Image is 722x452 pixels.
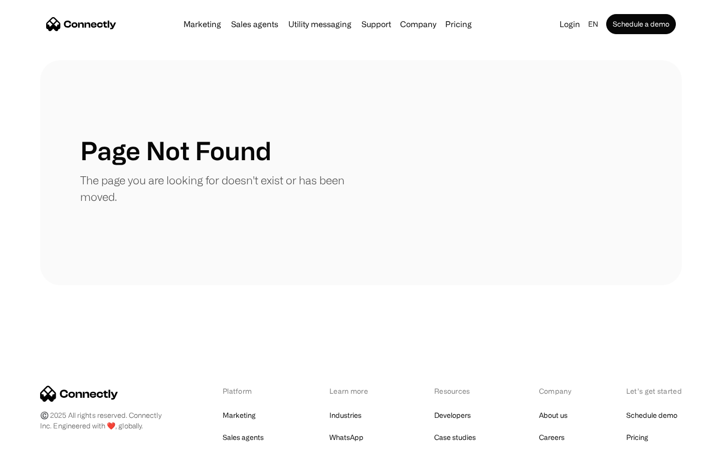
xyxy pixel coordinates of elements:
[434,430,476,444] a: Case studies
[329,430,364,444] a: WhatsApp
[400,17,436,31] div: Company
[441,20,476,28] a: Pricing
[539,430,565,444] a: Careers
[227,20,282,28] a: Sales agents
[556,17,584,31] a: Login
[626,408,677,422] a: Schedule demo
[223,408,256,422] a: Marketing
[80,136,271,166] h1: Page Not Found
[588,17,598,31] div: en
[10,433,60,448] aside: Language selected: English
[606,14,676,34] a: Schedule a demo
[357,20,395,28] a: Support
[626,430,648,444] a: Pricing
[539,408,568,422] a: About us
[284,20,355,28] a: Utility messaging
[329,386,382,396] div: Learn more
[223,430,264,444] a: Sales agents
[223,386,277,396] div: Platform
[20,434,60,448] ul: Language list
[434,408,471,422] a: Developers
[179,20,225,28] a: Marketing
[329,408,362,422] a: Industries
[434,386,487,396] div: Resources
[539,386,574,396] div: Company
[626,386,682,396] div: Let’s get started
[80,172,361,205] p: The page you are looking for doesn't exist or has been moved.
